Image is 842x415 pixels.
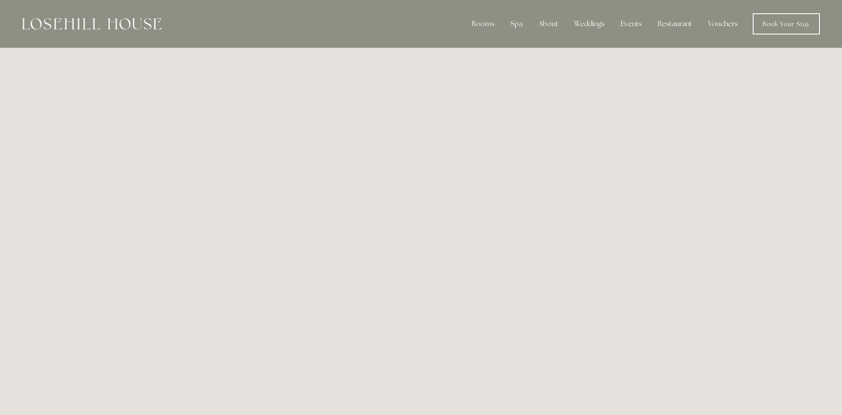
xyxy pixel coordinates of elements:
[465,15,502,33] div: Rooms
[22,18,161,30] img: Losehill House
[613,15,649,33] div: Events
[531,15,565,33] div: About
[701,15,745,33] a: Vouchers
[651,15,699,33] div: Restaurant
[503,15,530,33] div: Spa
[567,15,612,33] div: Weddings
[753,13,820,35] a: Book Your Stay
